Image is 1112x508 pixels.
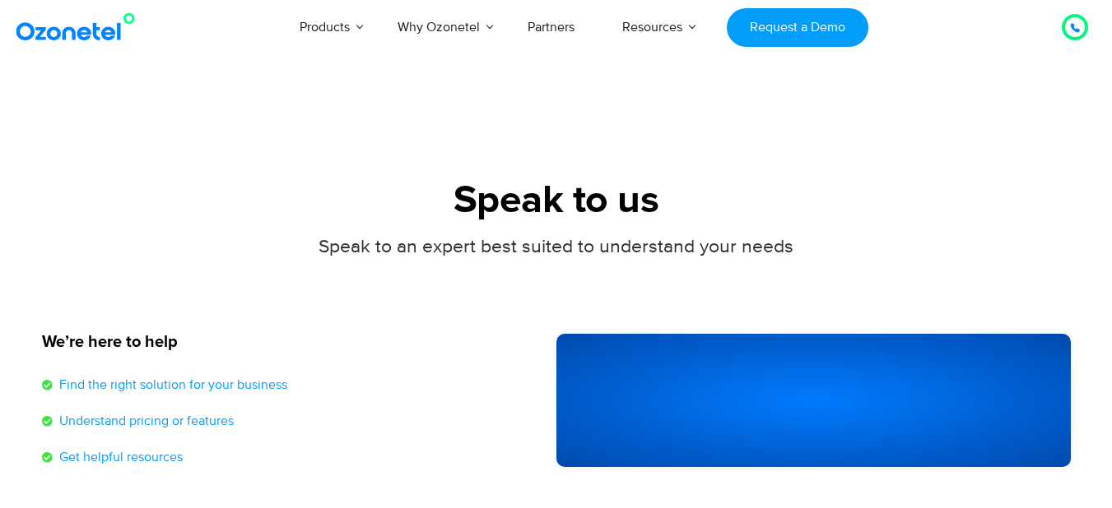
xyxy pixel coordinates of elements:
span: Understand pricing or features [55,411,234,431]
span: Get helpful resources [55,447,183,467]
a: Request a Demo [727,8,868,47]
span: Find the right solution for your business [55,375,287,395]
h5: We’re here to help [42,334,540,350]
span: Speak to an expert best suited to understand your needs [319,235,793,258]
h1: Speak to us [42,178,1071,224]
